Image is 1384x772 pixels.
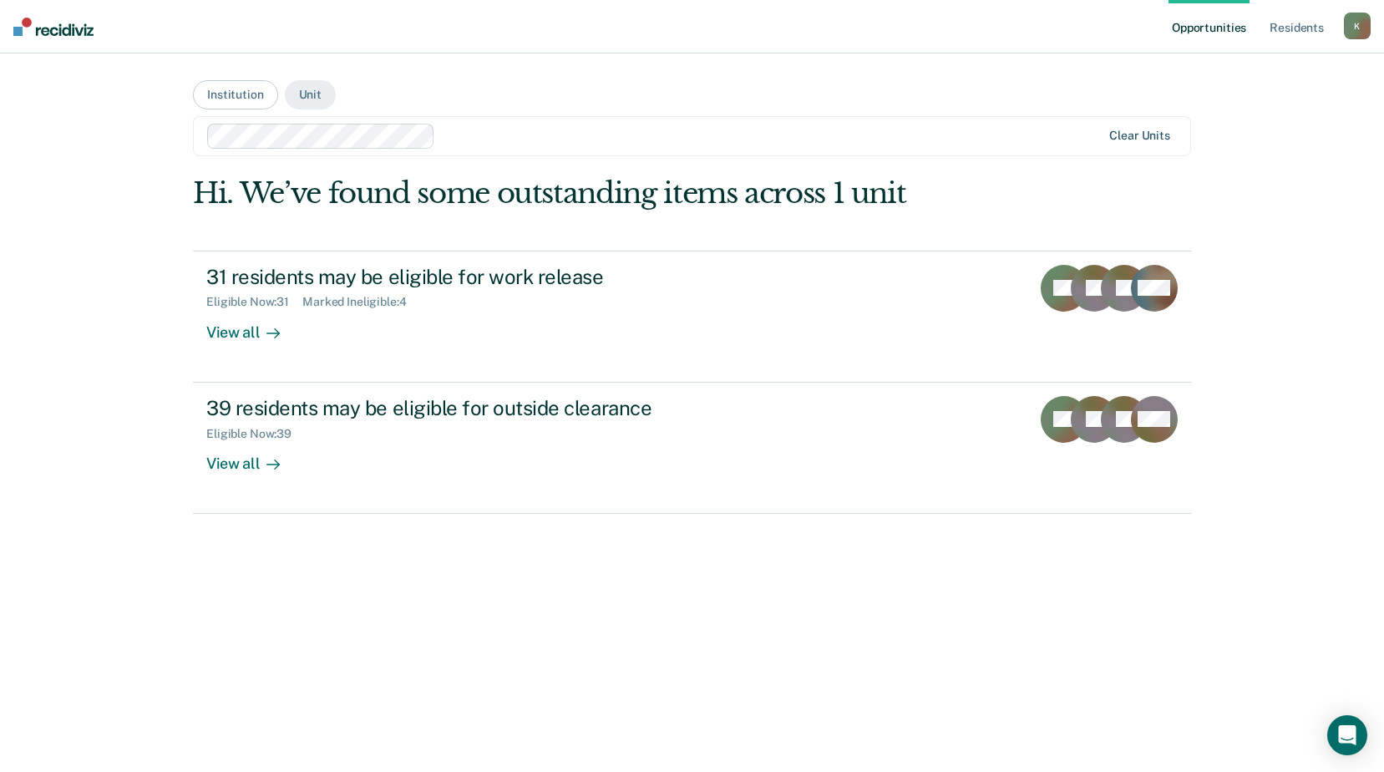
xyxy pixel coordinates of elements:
button: K [1344,13,1371,39]
div: Hi. We’ve found some outstanding items across 1 unit [193,176,991,211]
div: Marked Ineligible : 4 [302,295,419,309]
div: Clear units [1109,129,1170,143]
div: Eligible Now : 31 [206,295,302,309]
div: View all [206,440,300,473]
div: View all [206,309,300,342]
a: 31 residents may be eligible for work releaseEligible Now:31Marked Ineligible:4View all [193,251,1191,383]
button: Institution [193,80,277,109]
div: Eligible Now : 39 [206,427,305,441]
div: 39 residents may be eligible for outside clearance [206,396,793,420]
div: Open Intercom Messenger [1327,715,1367,755]
button: Unit [285,80,336,109]
div: 31 residents may be eligible for work release [206,265,793,289]
a: 39 residents may be eligible for outside clearanceEligible Now:39View all [193,383,1191,514]
img: Recidiviz [13,18,94,36]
